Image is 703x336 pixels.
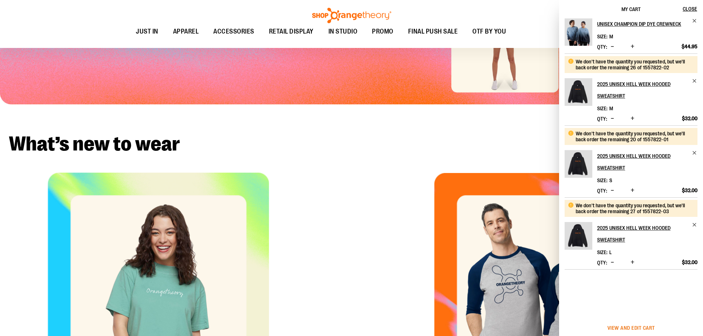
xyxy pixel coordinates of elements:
h2: 2025 Unisex Hell Week Hooded Sweatshirt [597,78,688,102]
a: Remove item [692,78,697,84]
a: 2025 Unisex Hell Week Hooded Sweatshirt [597,150,697,174]
label: Qty [597,260,607,266]
span: M [609,105,613,111]
dt: Size [597,34,607,39]
label: Qty [597,44,607,50]
a: 2025 Unisex Hell Week Hooded Sweatshirt [565,222,592,254]
a: Unisex Champion Dip Dye Crewneck [597,18,697,30]
button: Decrease product quantity [609,115,616,122]
span: S [609,177,612,183]
button: Increase product quantity [629,187,636,194]
h2: 2025 Unisex Hell Week Hooded Sweatshirt [597,150,688,174]
label: Qty [597,188,607,194]
a: 2025 Unisex Hell Week Hooded Sweatshirt [597,222,697,246]
span: IN STUDIO [328,23,358,40]
dt: Size [597,177,607,183]
span: Close [683,6,697,12]
img: Unisex Champion Dip Dye Crewneck [565,18,592,46]
img: Shop Orangetheory [311,8,392,23]
button: Decrease product quantity [609,43,616,51]
span: $32.00 [682,187,697,194]
h2: 2025 Unisex Hell Week Hooded Sweatshirt [597,222,688,246]
a: Unisex Champion Dip Dye Crewneck [565,18,592,51]
label: Qty [597,116,607,122]
a: Remove item [692,150,697,156]
span: PROMO [372,23,393,40]
span: $32.00 [682,115,697,122]
span: M [609,34,613,39]
div: We don't have the quantity you requested, but we'll back order the remaining 20 of 1557822-01 [576,131,692,142]
dt: Size [597,105,607,111]
li: Product [565,53,697,125]
span: $32.00 [682,259,697,266]
a: View and edit cart [607,325,655,331]
div: We don't have the quantity you requested, but we'll back order the remaining 27 of 1557822-03 [576,202,692,214]
a: Remove item [692,18,697,24]
a: 2025 Unisex Hell Week Hooded Sweatshirt [597,78,697,102]
a: 2025 Unisex Hell Week Hooded Sweatshirt [565,78,592,111]
li: Product [565,10,697,53]
button: Increase product quantity [629,43,636,51]
span: OTF BY YOU [472,23,506,40]
span: APPAREL [173,23,199,40]
button: Increase product quantity [629,259,636,266]
img: 2025 Unisex Hell Week Hooded Sweatshirt [565,150,592,178]
span: L [609,249,612,255]
span: My Cart [621,6,641,12]
img: 2025 Unisex Hell Week Hooded Sweatshirt [565,78,592,106]
span: JUST IN [136,23,158,40]
button: Increase product quantity [629,115,636,122]
li: Product [565,125,697,197]
span: RETAIL DISPLAY [269,23,314,40]
h2: Unisex Champion Dip Dye Crewneck [597,18,688,30]
a: 2025 Unisex Hell Week Hooded Sweatshirt [565,150,592,183]
span: $44.95 [682,43,697,50]
dt: Size [597,249,607,255]
a: Remove item [692,222,697,228]
span: ACCESSORIES [213,23,254,40]
h2: What’s new to wear [9,134,694,154]
button: Decrease product quantity [609,187,616,194]
button: Decrease product quantity [609,259,616,266]
span: FINAL PUSH SALE [408,23,458,40]
img: 2025 Unisex Hell Week Hooded Sweatshirt [565,222,592,250]
div: We don't have the quantity you requested, but we'll back order the remaining 26 of 1557822-02 [576,59,692,70]
li: Product [565,197,697,270]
